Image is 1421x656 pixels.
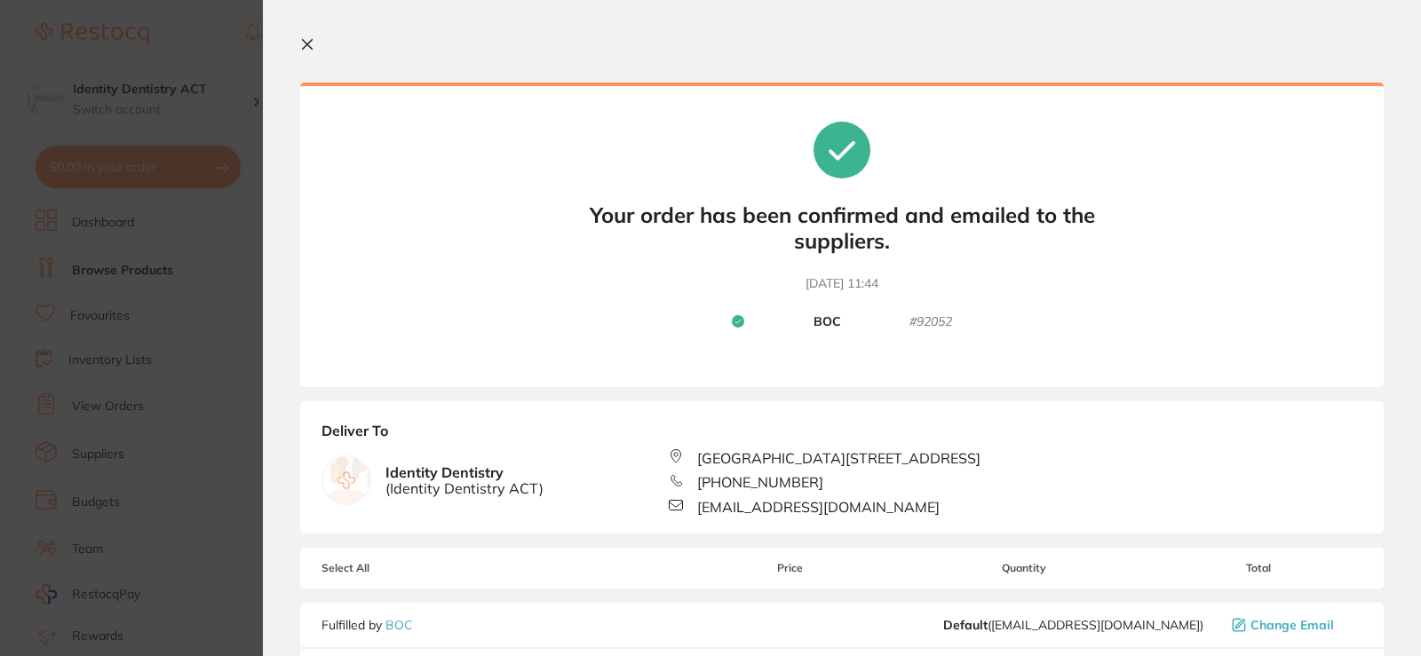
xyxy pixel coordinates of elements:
[1250,618,1334,632] span: Change Email
[385,480,544,496] span: ( Identity Dentistry ACT )
[894,562,1155,574] span: Quantity
[697,499,940,515] span: [EMAIL_ADDRESS][DOMAIN_NAME]
[385,464,544,497] b: Identity Dentistry
[1155,562,1362,574] span: Total
[322,618,413,632] p: Fulfilled by
[322,423,1362,449] b: Deliver To
[1227,617,1362,633] button: Change Email
[909,314,952,330] small: # 92052
[697,450,980,466] span: [GEOGRAPHIC_DATA][STREET_ADDRESS]
[943,617,988,633] b: Default
[814,314,841,330] b: BOC
[697,474,823,490] span: [PHONE_NUMBER]
[322,562,499,574] span: Select All
[943,618,1203,632] span: info@identitydentistry.com.au
[322,456,370,504] img: empty.jpg
[686,562,893,574] span: Price
[576,202,1108,254] b: Your order has been confirmed and emailed to the suppliers.
[385,617,413,633] a: BOC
